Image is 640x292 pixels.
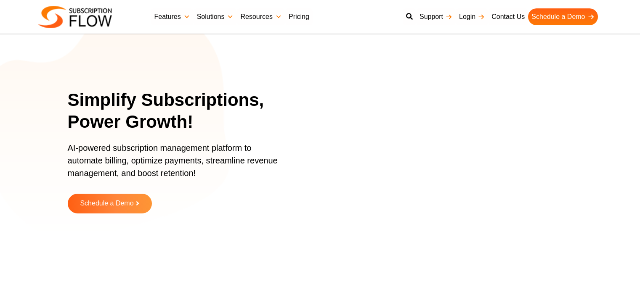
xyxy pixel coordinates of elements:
a: Schedule a Demo [68,194,152,213]
a: Support [416,8,456,25]
p: AI-powered subscription management platform to automate billing, optimize payments, streamline re... [68,142,287,188]
a: Resources [237,8,285,25]
a: Login [456,8,488,25]
a: Contact Us [488,8,528,25]
a: Pricing [285,8,313,25]
a: Solutions [194,8,237,25]
a: Schedule a Demo [528,8,598,25]
a: Features [151,8,194,25]
img: Subscriptionflow [38,6,112,28]
h1: Simplify Subscriptions, Power Growth! [68,89,297,133]
span: Schedule a Demo [80,200,133,207]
